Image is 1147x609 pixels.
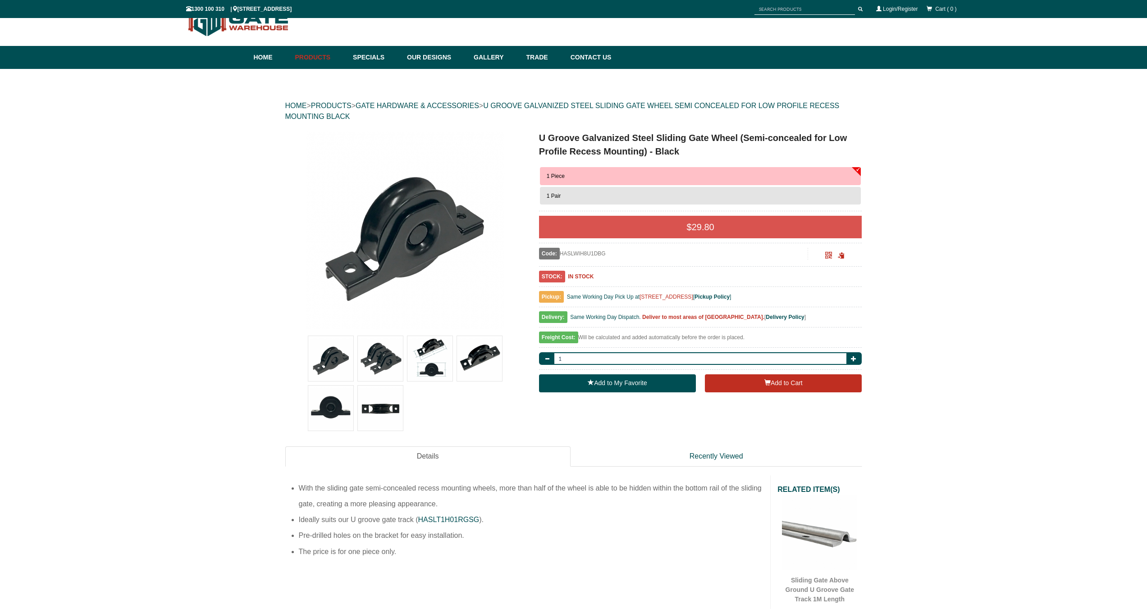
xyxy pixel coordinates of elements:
[570,314,641,320] span: Same Working Day Dispatch.
[299,527,764,543] li: Pre-drilled holes on the bracket for easy installation.
[402,46,469,69] a: Our Designs
[358,336,403,381] img: U Groove Galvanized Steel Sliding Gate Wheel (Semi-concealed for Low Profile Recess Mounting) - B...
[306,131,504,329] img: U Groove Galvanized Steel Sliding Gate Wheel (Semi-concealed for Low Profile Recess Mounting) - B...
[883,6,918,12] a: Login/Register
[285,91,862,131] div: > > >
[568,273,594,280] b: IN STOCK
[754,4,855,15] input: SEARCH PRODUCTS
[407,336,452,381] img: U Groove Galvanized Steel Sliding Gate Wheel (Semi-concealed for Low Profile Recess Mounting) - B...
[291,46,349,69] a: Products
[358,386,403,431] img: U Groove Galvanized Steel Sliding Gate Wheel (Semi-concealed for Low Profile Recess Mounting) - B...
[540,187,861,205] button: 1 Pair
[539,131,862,158] h1: U Groove Galvanized Steel Sliding Gate Wheel (Semi-concealed for Low Profile Recess Mounting) - B...
[642,314,764,320] b: Deliver to most areas of [GEOGRAPHIC_DATA].
[692,222,714,232] span: 29.80
[254,46,291,69] a: Home
[521,46,566,69] a: Trade
[311,102,352,109] a: PRODUCTS
[547,173,565,179] span: 1 Piece
[539,332,578,343] span: Freight Cost:
[285,102,307,109] a: HOME
[308,336,353,381] img: U Groove Galvanized Steel Sliding Gate Wheel (Semi-concealed for Low Profile Recess Mounting) - B...
[299,480,764,512] li: With the sliding gate semi-concealed recess mounting wheels, more than half of the wheel is able ...
[547,193,561,199] span: 1 Pair
[539,248,808,259] div: HASLWIH8U1DBG
[825,253,832,259] a: Click to enlarge and scan to share.
[418,516,480,523] a: HASLT1H01RGSG
[567,294,731,300] span: Same Working Day Pick Up at [ ]
[348,46,402,69] a: Specials
[782,495,857,570] img: Sliding Gate Above Ground U Groove Gate Track 1M Length - Gate Warehouse
[786,577,854,603] a: Sliding Gate Above Ground U Groove Gate Track 1M Length
[539,312,862,327] div: [ ]
[186,6,292,12] span: 1300 100 310 | [STREET_ADDRESS]
[285,446,571,467] a: Details
[935,6,956,12] span: Cart ( 0 )
[838,252,845,259] span: Click to copy the URL
[469,46,521,69] a: Gallery
[299,544,764,559] li: The price is for one piece only.
[640,294,693,300] a: [STREET_ADDRESS]
[539,374,696,392] a: Add to My Favorite
[539,248,560,259] span: Code:
[285,102,840,120] a: U GROOVE GALVANIZED STEEL SLIDING GATE WHEEL SEMI CONCEALED FOR LOW PROFILE RECESS MOUNTING BLACK
[766,314,804,320] a: Delivery Policy
[457,336,502,381] img: U Groove Galvanized Steel Sliding Gate Wheel (Semi-concealed for Low Profile Recess Mounting) - B...
[540,167,861,185] button: 1 Piece
[539,291,564,303] span: Pickup:
[695,294,730,300] a: Pickup Policy
[539,216,862,238] div: $
[356,102,479,109] a: GATE HARDWARE & ACCESSORIES
[571,446,862,467] a: Recently Viewed
[299,512,764,527] li: Ideally suits our U groove gate track ( ).
[705,374,862,392] button: Add to Cart
[308,386,353,431] img: U Groove Galvanized Steel Sliding Gate Wheel (Semi-concealed for Low Profile Recess Mounting) - B...
[539,271,565,282] span: STOCK:
[286,131,525,329] a: U Groove Galvanized Steel Sliding Gate Wheel (Semi-concealed for Low Profile Recess Mounting) - B...
[539,332,862,348] div: Will be calculated and added automatically before the order is placed.
[566,46,612,69] a: Contact Us
[539,311,567,323] span: Delivery:
[777,485,862,495] h2: RELATED ITEM(S)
